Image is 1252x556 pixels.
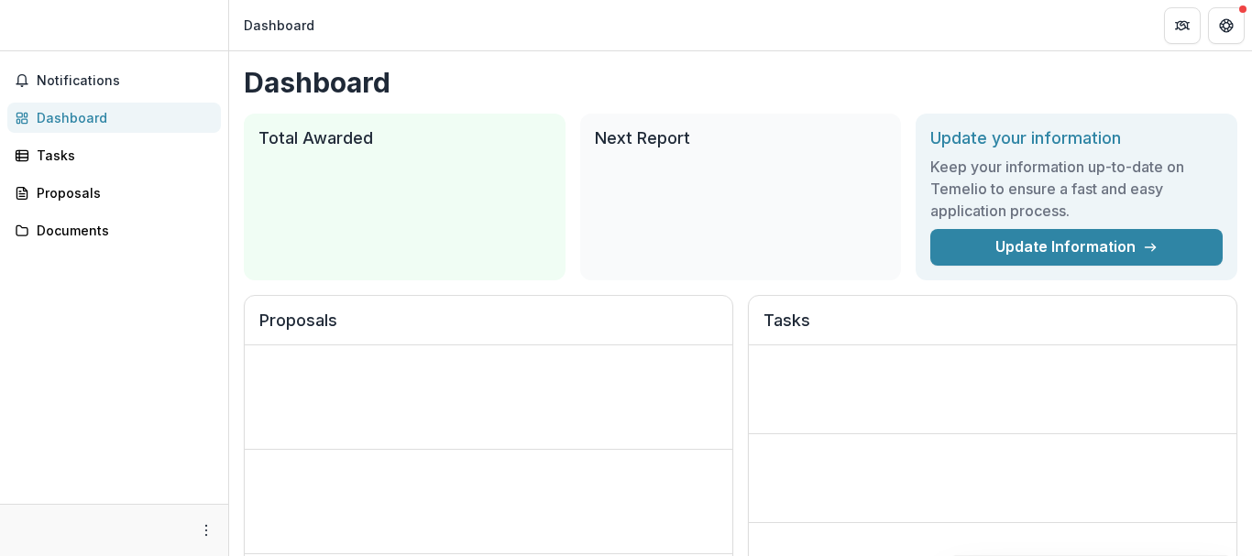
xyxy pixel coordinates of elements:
div: Dashboard [244,16,314,35]
h2: Proposals [259,311,718,345]
a: Dashboard [7,103,221,133]
h2: Total Awarded [258,128,551,148]
span: Notifications [37,73,214,89]
h2: Next Report [595,128,887,148]
h1: Dashboard [244,66,1237,99]
a: Documents [7,215,221,245]
h2: Tasks [763,311,1222,345]
div: Dashboard [37,108,206,127]
nav: breadcrumb [236,12,322,38]
button: Partners [1164,7,1201,44]
a: Proposals [7,178,221,208]
a: Tasks [7,140,221,170]
div: Documents [37,221,206,240]
button: More [195,519,217,541]
a: Update Information [930,229,1223,266]
h2: Update your information [930,128,1223,148]
button: Get Help [1208,7,1245,44]
div: Proposals [37,183,206,202]
h3: Keep your information up-to-date on Temelio to ensure a fast and easy application process. [930,156,1223,222]
button: Notifications [7,66,221,95]
div: Tasks [37,146,206,165]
